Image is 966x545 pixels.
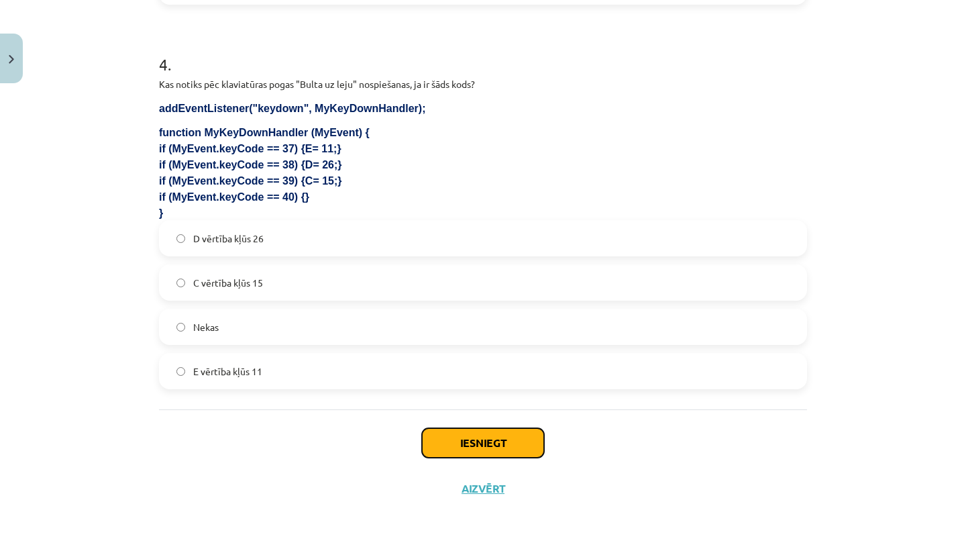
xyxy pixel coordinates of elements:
[176,234,185,243] input: D vērtība kļūs 26
[193,232,264,246] span: D vērtība kļūs 26
[176,279,185,287] input: C vērtība kļūs 15
[193,364,262,379] span: E vērtība kļūs 11
[159,32,807,73] h1: 4 .
[159,175,342,187] span: if (MyEvent.keyCode == 39) {C= 15;}
[159,207,163,219] span: }
[159,191,309,203] span: if (MyEvent.keyCode == 40) {}
[159,143,341,154] span: if (MyEvent.keyCode == 37) {E= 11;}
[9,55,14,64] img: icon-close-lesson-0947bae3869378f0d4975bcd49f059093ad1ed9edebbc8119c70593378902aed.svg
[458,482,508,495] button: Aizvērt
[159,159,342,170] span: if (MyEvent.keyCode == 38) {D= 26;}
[422,428,544,458] button: Iesniegt
[193,320,219,334] span: Nekas
[176,367,185,376] input: E vērtība kļūs 11
[193,276,263,290] span: C vērtība kļūs 15
[176,323,185,332] input: Nekas
[159,77,807,91] p: Kas notiks pēc klaviatūras pogas "Bulta uz leju" nospiešanas, ja ir šāds kods?
[159,127,370,138] span: function MyKeyDownHandler (MyEvent) {
[159,103,425,114] span: addEventListener("keydown", MyKeyDownHandler);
